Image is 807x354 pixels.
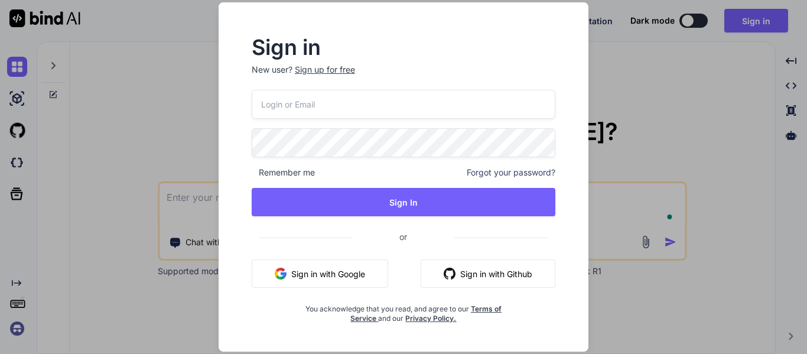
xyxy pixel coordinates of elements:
span: Forgot your password? [467,167,555,178]
span: or [352,222,454,251]
a: Privacy Policy. [405,314,456,323]
img: google [275,268,287,280]
div: You acknowledge that you read, and agree to our and our [302,297,505,323]
p: New user? [252,64,555,90]
img: github [444,268,455,280]
span: Remember me [252,167,315,178]
button: Sign In [252,188,555,216]
h2: Sign in [252,38,555,57]
div: Sign up for free [295,64,355,76]
a: Terms of Service [350,304,502,323]
input: Login or Email [252,90,555,119]
button: Sign in with Google [252,259,388,288]
button: Sign in with Github [421,259,555,288]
